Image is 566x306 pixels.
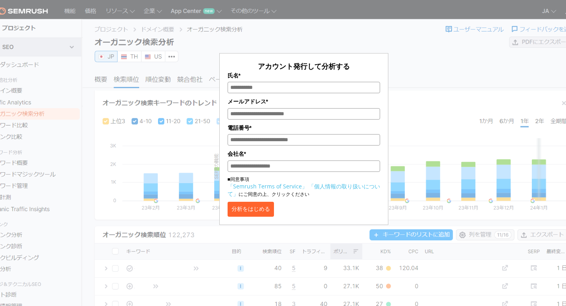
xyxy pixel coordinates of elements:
[228,182,307,190] a: 「Semrush Terms of Service」
[228,176,380,198] p: ■同意事項 にご同意の上、クリックください
[228,97,380,106] label: メールアドレス*
[228,124,380,132] label: 電話番号*
[258,61,350,71] span: アカウント発行して分析する
[228,202,274,217] button: 分析をはじめる
[228,182,380,197] a: 「個人情報の取り扱いについて」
